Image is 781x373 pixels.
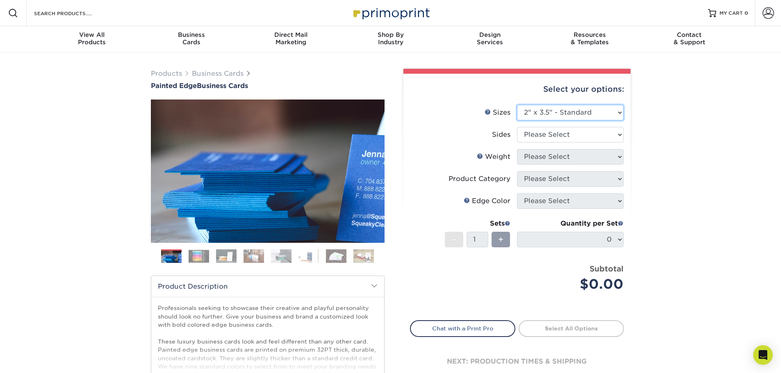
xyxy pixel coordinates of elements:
a: Select All Options [519,320,624,337]
a: Painted EdgeBusiness Cards [151,82,385,90]
div: Product Category [449,174,510,184]
img: Business Cards 01 [161,246,182,267]
img: Business Cards 04 [244,249,264,263]
span: Direct Mail [241,31,341,38]
div: Weight [477,152,510,162]
div: Sets [445,219,510,228]
img: Business Cards 06 [298,249,319,263]
span: - [452,233,456,246]
a: Business Cards [192,70,244,77]
div: Cards [141,31,241,46]
span: View All [42,31,142,38]
div: Sizes [485,108,510,118]
img: Business Cards 05 [271,249,291,263]
span: 0 [745,10,748,16]
div: Edge Color [464,196,510,206]
div: $0.00 [523,274,624,294]
div: Products [42,31,142,46]
a: Shop ByIndustry [341,26,440,52]
strong: Subtotal [590,264,624,273]
input: SEARCH PRODUCTS..... [33,8,113,18]
img: Business Cards 08 [353,249,374,263]
a: Direct MailMarketing [241,26,341,52]
span: Painted Edge [151,82,197,90]
a: BusinessCards [141,26,241,52]
img: Painted Edge 01 [151,54,385,288]
div: Marketing [241,31,341,46]
span: + [498,233,503,246]
h1: Business Cards [151,82,385,90]
a: View AllProducts [42,26,142,52]
span: Shop By [341,31,440,38]
img: Business Cards 02 [189,250,209,262]
img: Primoprint [350,4,432,22]
a: Chat with a Print Pro [410,320,515,337]
div: & Support [640,31,739,46]
a: Resources& Templates [540,26,640,52]
div: Open Intercom Messenger [753,345,773,365]
div: Industry [341,31,440,46]
h2: Product Description [151,276,384,297]
span: Business [141,31,241,38]
a: Products [151,70,182,77]
a: DesignServices [440,26,540,52]
span: MY CART [720,10,743,17]
div: Quantity per Set [517,219,624,228]
a: Contact& Support [640,26,739,52]
img: Business Cards 03 [216,249,237,263]
span: Contact [640,31,739,38]
span: Design [440,31,540,38]
div: & Templates [540,31,640,46]
span: Resources [540,31,640,38]
div: Services [440,31,540,46]
div: Sides [492,130,510,140]
div: Select your options: [410,74,624,105]
img: Business Cards 07 [326,249,346,263]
